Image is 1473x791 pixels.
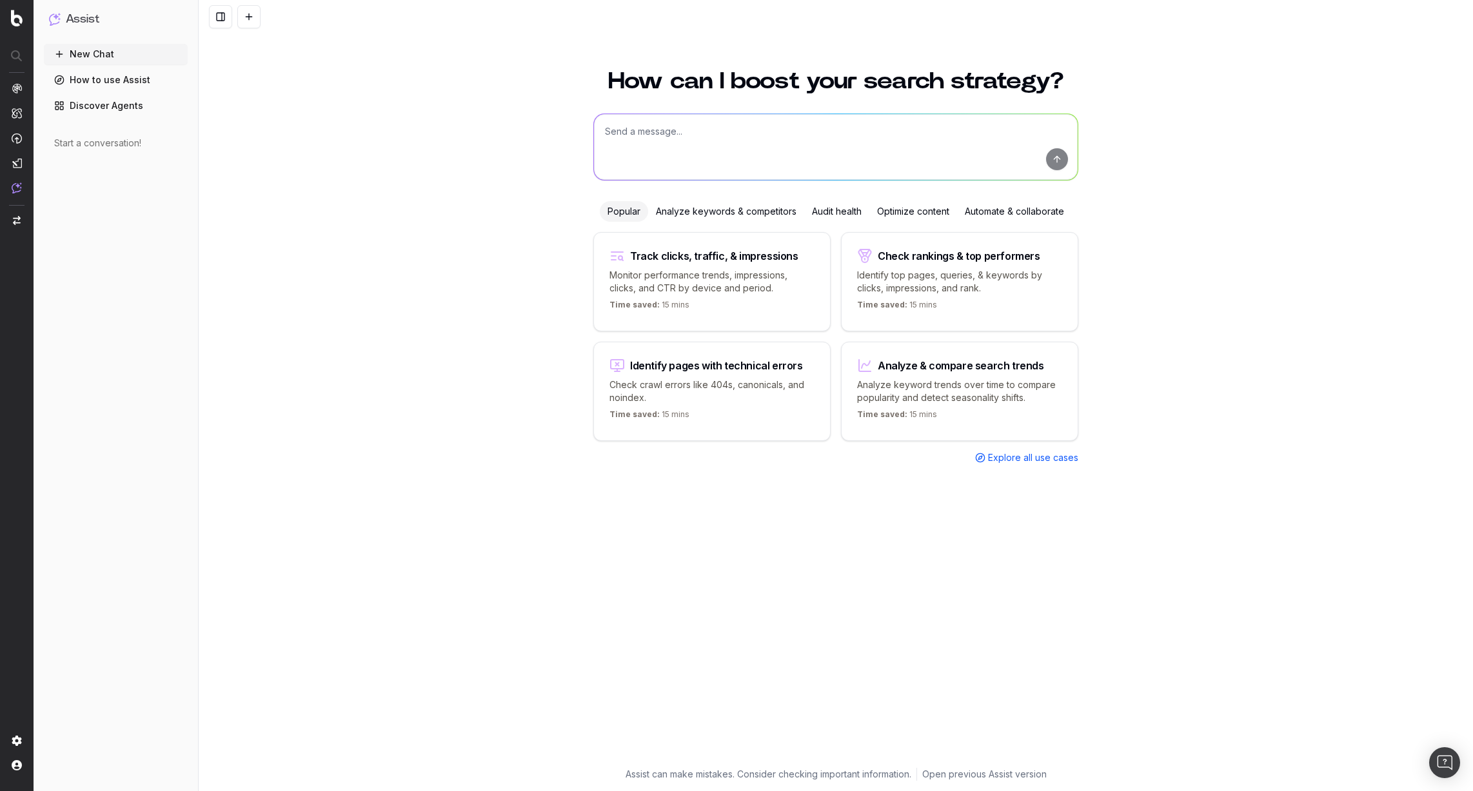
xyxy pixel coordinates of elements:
[49,13,61,25] img: Assist
[49,10,183,28] button: Assist
[44,95,188,116] a: Discover Agents
[12,182,22,193] img: Assist
[857,300,937,315] p: 15 mins
[857,300,907,309] span: Time saved:
[988,451,1078,464] span: Explore all use cases
[609,409,689,425] p: 15 mins
[1429,747,1460,778] div: Open Intercom Messenger
[975,451,1078,464] a: Explore all use cases
[630,251,798,261] div: Track clicks, traffic, & impressions
[609,378,815,404] p: Check crawl errors like 404s, canonicals, and noindex.
[857,409,907,419] span: Time saved:
[609,409,660,419] span: Time saved:
[12,736,22,746] img: Setting
[609,300,689,315] p: 15 mins
[12,83,22,93] img: Analytics
[600,201,648,222] div: Popular
[12,760,22,770] img: My account
[66,10,99,28] h1: Assist
[869,201,957,222] div: Optimize content
[626,768,911,781] p: Assist can make mistakes. Consider checking important information.
[12,133,22,144] img: Activation
[12,108,22,119] img: Intelligence
[54,137,177,150] div: Start a conversation!
[44,44,188,64] button: New Chat
[44,70,188,90] a: How to use Assist
[609,300,660,309] span: Time saved:
[857,269,1062,295] p: Identify top pages, queries, & keywords by clicks, impressions, and rank.
[12,158,22,168] img: Studio
[609,269,815,295] p: Monitor performance trends, impressions, clicks, and CTR by device and period.
[593,70,1078,93] h1: How can I boost your search strategy?
[922,768,1047,781] a: Open previous Assist version
[857,409,937,425] p: 15 mins
[957,201,1072,222] div: Automate & collaborate
[804,201,869,222] div: Audit health
[878,360,1044,371] div: Analyze & compare search trends
[857,378,1062,404] p: Analyze keyword trends over time to compare popularity and detect seasonality shifts.
[13,216,21,225] img: Switch project
[878,251,1040,261] div: Check rankings & top performers
[648,201,804,222] div: Analyze keywords & competitors
[630,360,803,371] div: Identify pages with technical errors
[11,10,23,26] img: Botify logo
